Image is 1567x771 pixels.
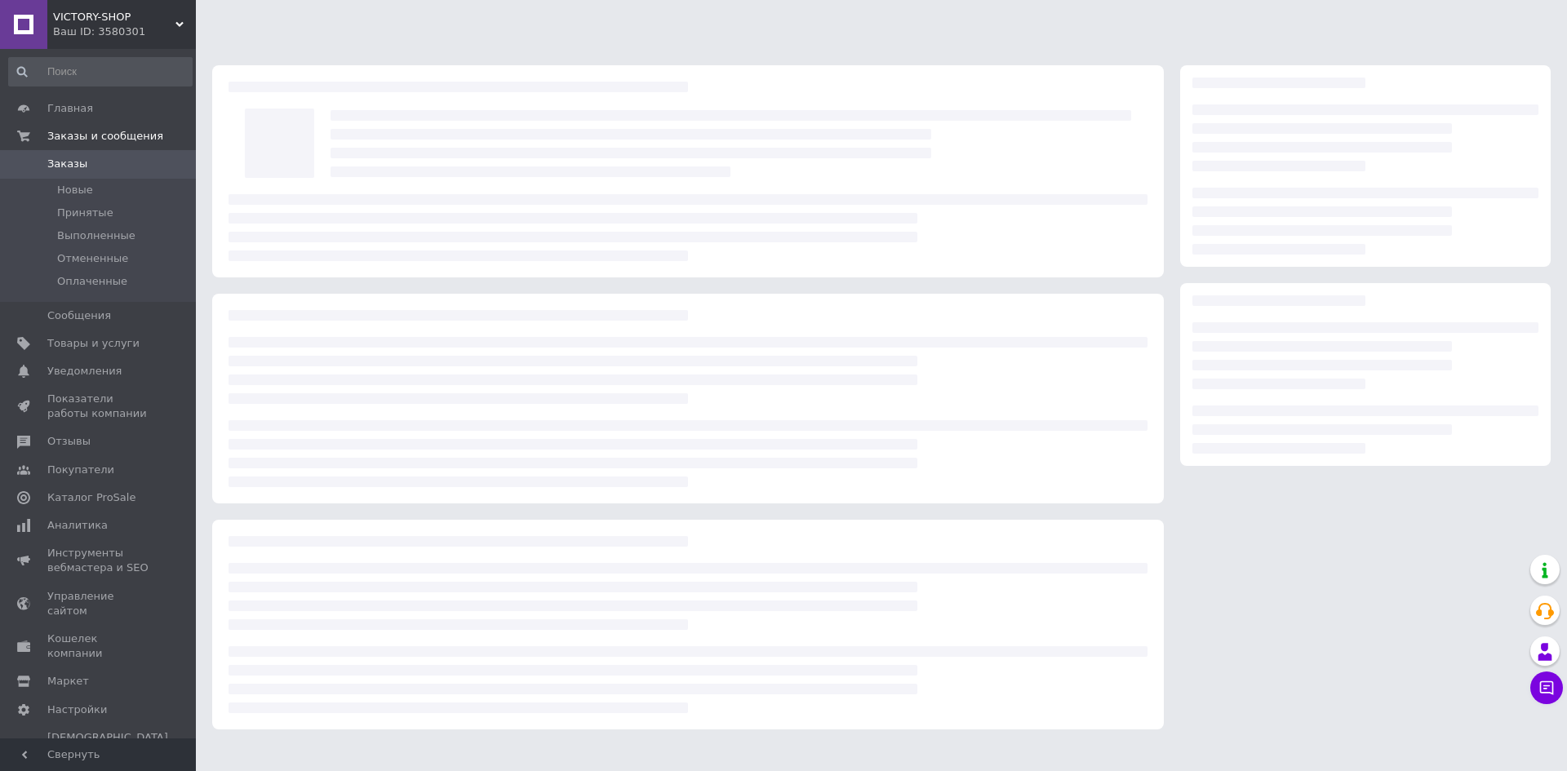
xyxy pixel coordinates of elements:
span: Отзывы [47,434,91,449]
span: Настройки [47,702,107,717]
span: Товары и услуги [47,336,140,351]
span: Показатели работы компании [47,392,151,421]
span: Выполненные [57,228,135,243]
div: Ваш ID: 3580301 [53,24,196,39]
span: Главная [47,101,93,116]
span: Заказы [47,157,87,171]
span: VICTORY-SHOP [53,10,175,24]
span: Отмененные [57,251,128,266]
span: Заказы и сообщения [47,129,163,144]
span: Уведомления [47,364,122,379]
button: Чат с покупателем [1530,671,1563,704]
span: Маркет [47,674,89,689]
input: Поиск [8,57,193,86]
span: Оплаченные [57,274,127,289]
span: Каталог ProSale [47,490,135,505]
span: Сообщения [47,308,111,323]
span: Инструменты вебмастера и SEO [47,546,151,575]
span: Аналитика [47,518,108,533]
span: Новые [57,183,93,197]
span: Покупатели [47,463,114,477]
span: Управление сайтом [47,589,151,618]
span: Кошелек компании [47,631,151,661]
span: Принятые [57,206,113,220]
